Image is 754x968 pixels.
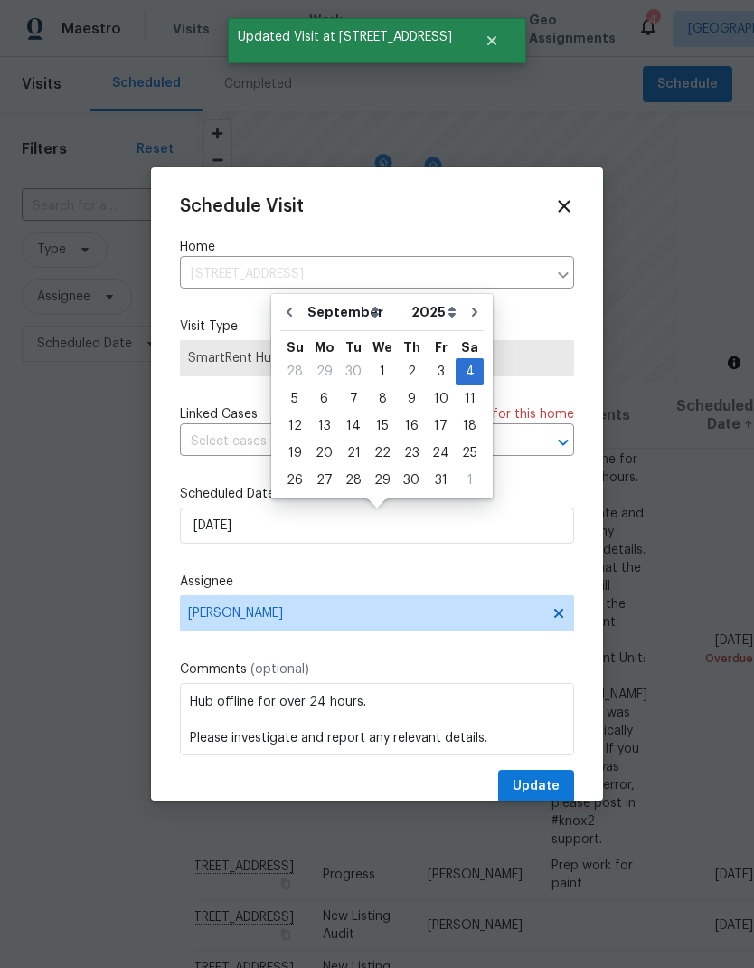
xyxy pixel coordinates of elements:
[309,440,339,467] div: Mon Oct 20 2025
[309,413,339,439] div: 13
[368,440,397,467] div: Wed Oct 22 2025
[276,294,303,330] button: Go to previous month
[339,467,368,494] div: Tue Oct 28 2025
[407,299,461,326] select: Year
[554,196,574,216] span: Close
[180,197,304,215] span: Schedule Visit
[462,23,522,59] button: Close
[280,441,309,466] div: 19
[339,386,368,412] div: 7
[368,385,397,413] div: Wed Oct 08 2025
[551,430,576,455] button: Open
[228,18,462,56] span: Updated Visit at [STREET_ADDRESS]
[280,386,309,412] div: 5
[397,385,426,413] div: Thu Oct 09 2025
[426,359,456,384] div: 3
[180,261,547,289] input: Enter in an address
[339,359,368,384] div: 30
[339,441,368,466] div: 21
[315,341,335,354] abbr: Monday
[456,385,484,413] div: Sat Oct 11 2025
[280,385,309,413] div: Sun Oct 05 2025
[426,385,456,413] div: Fri Oct 10 2025
[180,573,574,591] label: Assignee
[426,386,456,412] div: 10
[461,294,488,330] button: Go to next month
[303,299,407,326] select: Month
[397,386,426,412] div: 9
[180,405,258,423] span: Linked Cases
[456,441,484,466] div: 25
[397,358,426,385] div: Thu Oct 02 2025
[368,468,397,493] div: 29
[368,413,397,440] div: Wed Oct 15 2025
[368,358,397,385] div: Wed Oct 01 2025
[397,441,426,466] div: 23
[180,318,574,336] label: Visit Type
[456,468,484,493] div: 1
[180,428,523,456] input: Select cases
[339,413,368,440] div: Tue Oct 14 2025
[397,413,426,440] div: Thu Oct 16 2025
[339,413,368,439] div: 14
[368,359,397,384] div: 1
[339,358,368,385] div: Tue Sep 30 2025
[345,341,362,354] abbr: Tuesday
[426,467,456,494] div: Fri Oct 31 2025
[188,606,542,621] span: [PERSON_NAME]
[368,413,397,439] div: 15
[309,413,339,440] div: Mon Oct 13 2025
[309,441,339,466] div: 20
[368,441,397,466] div: 22
[456,413,484,439] div: 18
[280,413,309,439] div: 12
[309,468,339,493] div: 27
[339,385,368,413] div: Tue Oct 07 2025
[309,359,339,384] div: 29
[280,359,309,384] div: 28
[280,468,309,493] div: 26
[498,770,574,803] button: Update
[397,359,426,384] div: 2
[397,468,426,493] div: 30
[426,413,456,439] div: 17
[368,467,397,494] div: Wed Oct 29 2025
[309,385,339,413] div: Mon Oct 06 2025
[368,386,397,412] div: 8
[426,440,456,467] div: Fri Oct 24 2025
[456,467,484,494] div: Sat Nov 01 2025
[180,238,574,256] label: Home
[456,359,484,384] div: 4
[397,413,426,439] div: 16
[372,341,392,354] abbr: Wednesday
[280,467,309,494] div: Sun Oct 26 2025
[403,341,420,354] abbr: Thursday
[435,341,448,354] abbr: Friday
[426,358,456,385] div: Fri Oct 03 2025
[188,349,566,367] span: SmartRent Hub Offline
[280,413,309,440] div: Sun Oct 12 2025
[280,440,309,467] div: Sun Oct 19 2025
[456,386,484,412] div: 11
[180,660,574,679] label: Comments
[426,441,456,466] div: 24
[426,468,456,493] div: 31
[461,341,478,354] abbr: Saturday
[309,467,339,494] div: Mon Oct 27 2025
[180,683,574,755] textarea: Hub offline for over 24 hours. Please investigate and report any relevant details. Check that the...
[309,386,339,412] div: 6
[287,341,304,354] abbr: Sunday
[426,413,456,440] div: Fri Oct 17 2025
[513,775,560,798] span: Update
[309,358,339,385] div: Mon Sep 29 2025
[180,508,574,544] input: M/D/YYYY
[250,663,309,676] span: (optional)
[339,468,368,493] div: 28
[456,413,484,440] div: Sat Oct 18 2025
[180,485,574,503] label: Scheduled Date
[339,440,368,467] div: Tue Oct 21 2025
[456,358,484,385] div: Sat Oct 04 2025
[456,440,484,467] div: Sat Oct 25 2025
[280,358,309,385] div: Sun Sep 28 2025
[397,440,426,467] div: Thu Oct 23 2025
